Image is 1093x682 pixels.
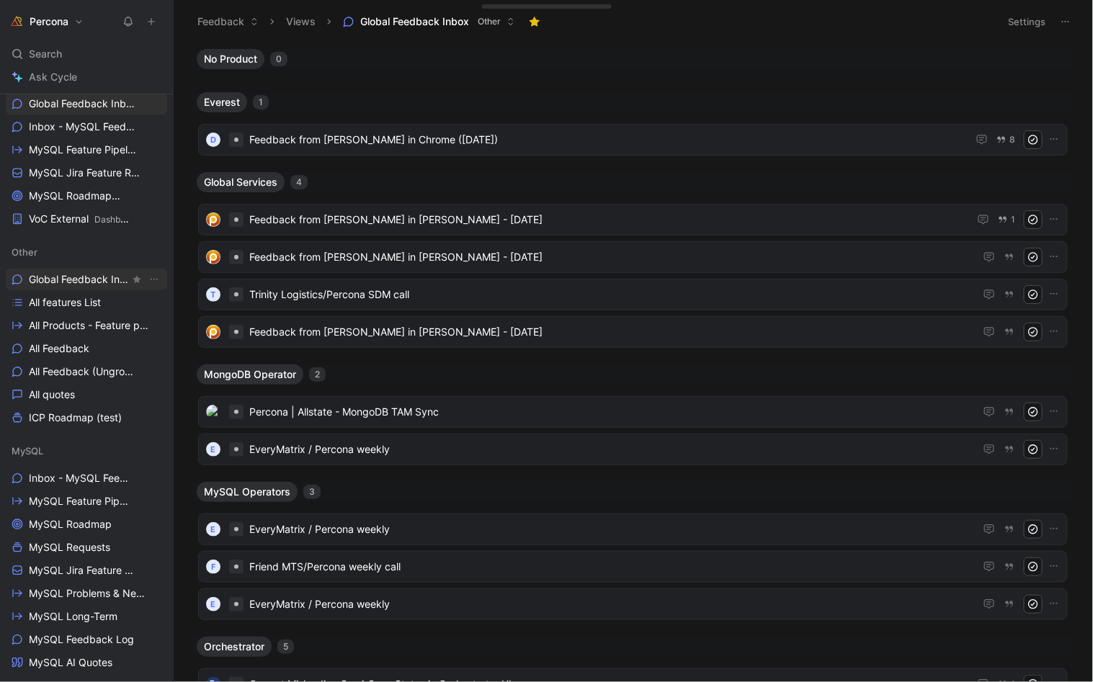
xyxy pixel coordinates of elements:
a: All quotes [6,384,167,405]
span: MySQL Problems & Needs (WIP) [29,586,150,601]
button: 8 [994,132,1018,148]
div: 2 [309,367,326,382]
img: logo [206,250,220,264]
button: Settings [1002,12,1053,32]
span: Feedback from [PERSON_NAME] in [PERSON_NAME] - [DATE] [249,323,975,341]
span: Other [478,14,501,29]
button: Feedback [191,11,265,32]
div: 3 [303,485,321,499]
a: MySQL Jira Feature Requests [6,560,167,581]
a: All features List [6,292,167,313]
span: MySQL Requests [29,540,110,555]
div: E [206,442,220,457]
span: MySQL Roadmap [29,189,133,204]
div: F [206,560,220,574]
span: All Products - Feature pipeline [29,318,149,333]
span: Global Feedback Inbox [29,272,130,287]
button: View actions [147,272,161,287]
span: Feedback from [PERSON_NAME] in Chrome ([DATE]) [249,131,968,148]
a: MySQL AI Quotes [6,652,167,673]
div: 4 [290,175,308,189]
span: MySQL Feature Pipeline [29,494,133,508]
img: logo [206,325,220,339]
img: logo [206,405,220,419]
a: logoFeedback from [PERSON_NAME] in [PERSON_NAME] - [DATE] [198,241,1068,273]
span: Inbox - MySQL Feedback [29,120,139,135]
span: MySQL Feature Pipeline [29,143,138,158]
div: MySQL Operators3 [191,482,1075,625]
button: Views [280,11,322,32]
a: MySQL RoadmapMySQL [6,185,167,207]
a: ICP Roadmap (test) [6,407,167,429]
span: 1 [1011,215,1015,224]
div: Search [6,43,167,65]
span: Search [29,45,62,63]
a: MySQL Roadmap [6,513,167,535]
button: Everest [197,92,247,112]
span: MySQL [12,444,43,458]
span: ICP Roadmap (test) [29,410,122,425]
a: Global Feedback Inbox [6,93,167,115]
button: Global Services [197,172,285,192]
span: MySQL Long-Term [29,609,117,624]
div: 0 [270,52,287,66]
span: MySQL [117,191,148,202]
h1: Percona [30,15,68,28]
a: logoFeedback from [PERSON_NAME] in [PERSON_NAME] - [DATE]1 [198,204,1068,235]
div: E [206,597,220,611]
span: No Product [204,52,257,66]
a: MySQL Feature Pipeline [6,490,167,512]
span: Global Feedback Inbox [29,97,136,112]
span: MySQL Roadmap [29,517,112,531]
span: All Feedback [29,341,89,356]
div: MongoDB Operator2 [191,364,1075,470]
a: MySQL Requests [6,537,167,558]
span: All Feedback (Ungrouped) [29,364,135,379]
span: MySQL AI Quotes [29,655,112,670]
span: Global Feedback Inbox [360,14,469,29]
a: logoFeedback from [PERSON_NAME] in [PERSON_NAME] - [DATE] [198,316,1068,348]
a: EEveryMatrix / Percona weekly [198,588,1068,620]
span: Orchestrator [204,640,264,654]
span: Everest [204,95,240,109]
span: MySQL Feedback Log [29,632,134,647]
a: EEveryMatrix / Percona weekly [198,513,1068,545]
a: DFeedback from [PERSON_NAME] in Chrome ([DATE])8 [198,124,1068,156]
span: Percona | Allstate - MongoDB TAM Sync [249,403,969,421]
div: 5 [277,640,294,654]
span: Feedback from [PERSON_NAME] in [PERSON_NAME] - [DATE] [249,211,969,228]
a: MySQL Feedback Log [6,629,167,650]
a: Inbox - MySQL Feedback [6,116,167,138]
a: logoPercona | Allstate - MongoDB TAM Sync [198,396,1068,428]
a: VoC ExternalDashboards [6,208,167,230]
button: No Product [197,49,264,69]
a: All Products - Feature pipeline [6,315,167,336]
button: Global Feedback InboxOther [336,11,522,32]
div: Global Services4 [191,172,1075,353]
button: 1 [995,212,1018,228]
div: No Product0 [191,49,1075,81]
span: Inbox - MySQL Feedback [29,471,134,485]
button: MySQL Operators [197,482,298,502]
a: MySQL Jira Feature Requests [6,162,167,184]
a: MySQL Problems & Needs (WIP) [6,583,167,604]
a: Ask Cycle [6,66,167,88]
button: PerconaPercona [6,12,87,32]
span: EveryMatrix / Percona weekly [249,596,969,613]
div: T [206,287,220,302]
span: All quotes [29,387,75,402]
a: MySQL Long-Term [6,606,167,627]
span: EveryMatrix / Percona weekly [249,521,969,538]
div: Everest1 [191,92,1075,161]
a: All Feedback (Ungrouped) [6,361,167,382]
span: MySQL Operators [204,485,290,499]
span: EveryMatrix / Percona weekly [249,441,969,458]
span: Global Services [204,175,277,189]
div: D [206,133,220,147]
button: MongoDB Operator [197,364,303,385]
div: Other [6,241,167,263]
a: Inbox - MySQL Feedback [6,467,167,489]
a: All Feedback [6,338,167,359]
div: MySQLInbox - MySQL FeedbackMySQL Feature PipelineMySQL RoadmapMySQL RequestsMySQL Jira Feature Re... [6,440,167,673]
span: MySQL Jira Feature Requests [29,563,137,578]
